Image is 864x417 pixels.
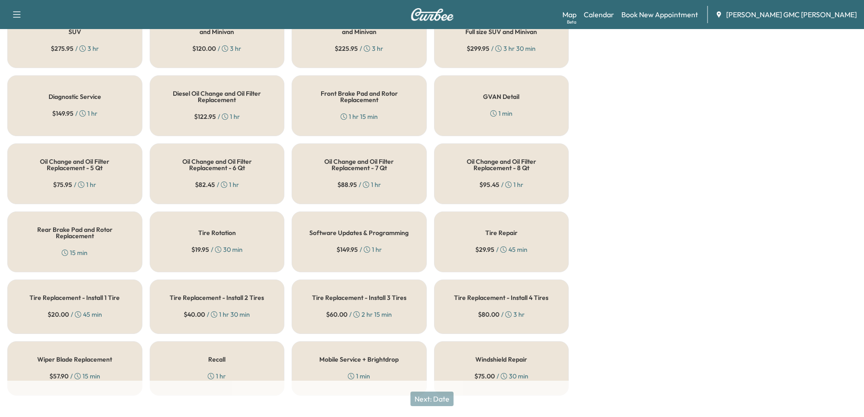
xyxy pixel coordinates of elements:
div: / 1 hr [53,180,96,189]
a: Book New Appointment [621,9,698,20]
div: / 3 hr [192,44,241,53]
h5: Tire Replacement - Install 2 Tires [170,294,264,301]
span: $ 88.95 [337,180,357,189]
h5: Front Brake Pad and Rotor Replacement [307,90,412,103]
div: / 3 hr [478,310,525,319]
h5: Oil Change and Oil Filter Replacement - 8 Qt [449,158,554,171]
span: $ 19.95 [191,245,209,254]
span: $ 80.00 [478,310,499,319]
div: / 1 hr [337,245,382,254]
span: $ 275.95 [51,44,73,53]
div: / 30 min [191,245,243,254]
div: / 1 hr [337,180,381,189]
div: Beta [567,19,576,25]
span: $ 82.45 [195,180,215,189]
h5: Windshield Repair [475,356,527,363]
h5: Mobile Service + Brightdrop [319,356,399,363]
div: / 15 min [49,372,100,381]
span: $ 40.00 [184,310,205,319]
div: 1 min [348,372,370,381]
div: 1 hr [208,372,226,381]
span: $ 29.95 [475,245,494,254]
h5: Diesel Oil Change and Oil Filter Replacement [165,90,270,103]
div: 15 min [62,248,88,257]
div: / 45 min [475,245,527,254]
div: / 3 hr [51,44,99,53]
a: Calendar [584,9,614,20]
h5: Oil Change and Oil Filter Replacement - 7 Qt [307,158,412,171]
div: / 1 hr [194,112,240,121]
div: / 3 hr 30 min [467,44,536,53]
span: $ 149.95 [337,245,358,254]
span: $ 149.95 [52,109,73,118]
span: $ 120.00 [192,44,216,53]
h5: Tire Repair [485,230,517,236]
h5: Tire Rotation [198,230,236,236]
h5: Tire Replacement - Install 1 Tire [29,294,120,301]
div: / 2 hr 15 min [326,310,392,319]
span: $ 57.90 [49,372,68,381]
h5: Tire Replacement - Install 4 Tires [454,294,548,301]
h5: Interior & Exterior Vehicle Detail - Full size SUV and Minivan [449,22,554,35]
h5: Diagnostic Service [49,93,101,100]
div: 1 min [490,109,513,118]
img: Curbee Logo [410,8,454,21]
span: $ 60.00 [326,310,347,319]
div: / 1 hr [52,109,98,118]
h5: Interior & Exterior Vehicle Detail - SUV [22,22,127,35]
a: MapBeta [562,9,576,20]
h5: Exterior Vehicle Detail - Full size SUV and Minivan [165,22,270,35]
div: / 3 hr [335,44,383,53]
h5: Interior Vehicle Detail - Full size SUV and Minivan [307,22,412,35]
h5: Wiper Blade Replacement [37,356,112,363]
span: $ 299.95 [467,44,489,53]
span: $ 95.45 [479,180,499,189]
h5: Rear Brake Pad and Rotor Replacement [22,226,127,239]
h5: GVAN Detail [483,93,519,100]
div: / 1 hr [479,180,523,189]
h5: Oil Change and Oil Filter Replacement - 5 Qt [22,158,127,171]
div: / 30 min [474,372,528,381]
h5: Software Updates & Programming [309,230,409,236]
span: $ 75.95 [53,180,72,189]
span: $ 122.95 [194,112,216,121]
h5: Oil Change and Oil Filter Replacement - 6 Qt [165,158,270,171]
h5: Recall [208,356,225,363]
h5: Tire Replacement - Install 3 Tires [312,294,406,301]
div: 1 hr 15 min [341,112,378,121]
div: / 1 hr 30 min [184,310,250,319]
span: [PERSON_NAME] GMC [PERSON_NAME] [726,9,857,20]
span: $ 20.00 [48,310,69,319]
div: / 1 hr [195,180,239,189]
span: $ 225.95 [335,44,358,53]
div: / 45 min [48,310,102,319]
span: $ 75.00 [474,372,495,381]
